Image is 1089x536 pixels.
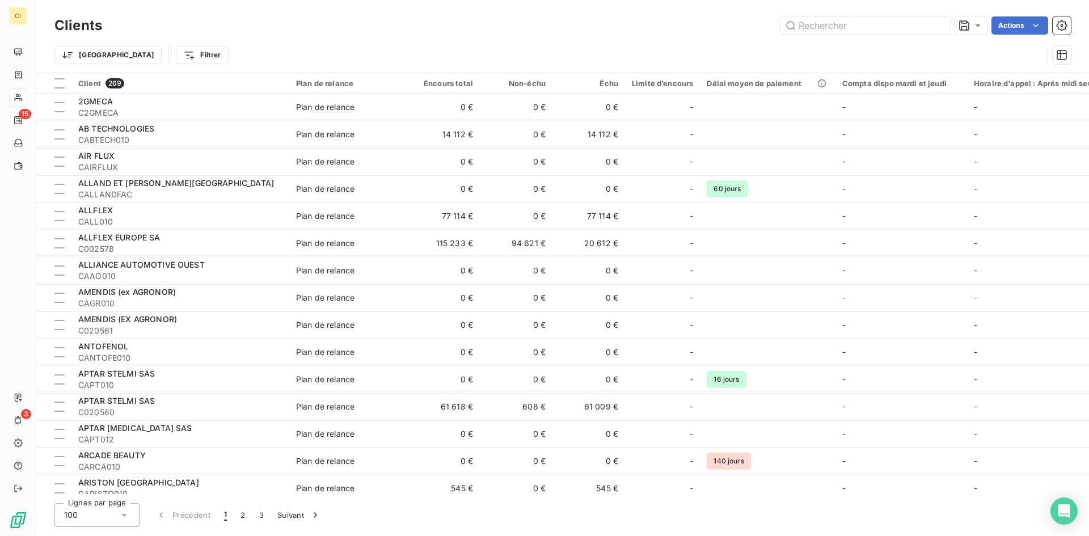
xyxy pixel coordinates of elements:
[54,15,102,36] h3: Clients
[480,475,552,502] td: 0 €
[407,175,480,202] td: 0 €
[224,509,227,521] span: 1
[296,210,354,222] div: Plan de relance
[690,129,693,140] span: -
[552,202,625,230] td: 77 114 €
[480,284,552,311] td: 0 €
[552,311,625,339] td: 0 €
[252,503,271,527] button: 3
[78,488,282,500] span: CARISTO010
[559,79,618,88] div: Échu
[690,483,693,494] span: -
[1050,497,1078,525] div: Open Intercom Messenger
[480,393,552,420] td: 608 €
[234,503,252,527] button: 2
[842,483,846,493] span: -
[78,434,282,445] span: CAPT012
[78,352,282,364] span: CANTOFE010
[842,265,846,275] span: -
[552,339,625,366] td: 0 €
[78,341,128,351] span: ANTOFENOL
[78,325,282,336] span: C020561
[407,257,480,284] td: 0 €
[407,202,480,230] td: 77 114 €
[217,503,234,527] button: 1
[552,420,625,448] td: 0 €
[690,428,693,440] span: -
[78,96,113,106] span: 2GMECA
[690,183,693,195] span: -
[480,257,552,284] td: 0 €
[842,184,846,193] span: -
[780,16,951,35] input: Rechercher
[842,102,846,112] span: -
[552,448,625,475] td: 0 €
[407,475,480,502] td: 545 €
[78,205,113,215] span: ALLFLEX
[78,79,101,88] span: Client
[974,483,977,493] span: -
[480,448,552,475] td: 0 €
[296,374,354,385] div: Plan de relance
[407,148,480,175] td: 0 €
[414,79,473,88] div: Encours total
[78,314,177,324] span: AMENDIS (EX AGRONOR)
[842,238,846,248] span: -
[690,401,693,412] span: -
[552,257,625,284] td: 0 €
[842,456,846,466] span: -
[9,7,27,25] div: CI
[407,420,480,448] td: 0 €
[842,157,846,166] span: -
[78,407,282,418] span: C020560
[271,503,328,527] button: Suivant
[78,189,282,200] span: CALLANDFAC
[552,94,625,121] td: 0 €
[552,121,625,148] td: 14 112 €
[707,79,828,88] div: Délai moyen de paiement
[296,292,354,303] div: Plan de relance
[296,183,354,195] div: Plan de relance
[974,374,977,384] span: -
[78,151,115,161] span: AIR FLUX
[552,366,625,393] td: 0 €
[78,461,282,472] span: CARCA010
[690,374,693,385] span: -
[105,78,124,88] span: 269
[974,184,977,193] span: -
[480,94,552,121] td: 0 €
[842,429,846,438] span: -
[296,428,354,440] div: Plan de relance
[842,347,846,357] span: -
[407,393,480,420] td: 61 618 €
[974,157,977,166] span: -
[78,379,282,391] span: CAPT010
[690,238,693,249] span: -
[296,455,354,467] div: Plan de relance
[19,109,31,119] span: 15
[552,175,625,202] td: 0 €
[78,478,199,487] span: ARISTON [GEOGRAPHIC_DATA]
[78,233,161,242] span: ALLFLEX EUROPE SA
[974,402,977,411] span: -
[296,238,354,249] div: Plan de relance
[64,509,78,521] span: 100
[974,102,977,112] span: -
[78,134,282,146] span: CABTECH010
[974,293,977,302] span: -
[842,293,846,302] span: -
[842,211,846,221] span: -
[707,453,750,470] span: 140 jours
[407,366,480,393] td: 0 €
[991,16,1048,35] button: Actions
[480,339,552,366] td: 0 €
[407,284,480,311] td: 0 €
[78,369,155,378] span: APTAR STELMI SAS
[78,216,282,227] span: CALL010
[78,178,274,188] span: ALLAND ET [PERSON_NAME][GEOGRAPHIC_DATA]
[690,455,693,467] span: -
[296,483,354,494] div: Plan de relance
[78,423,192,433] span: APTAR [MEDICAL_DATA] SAS
[296,347,354,358] div: Plan de relance
[480,202,552,230] td: 0 €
